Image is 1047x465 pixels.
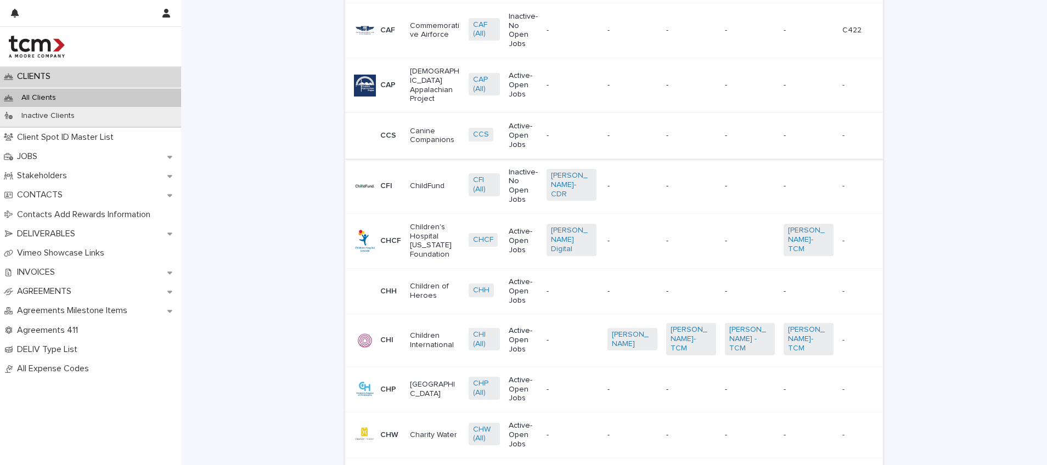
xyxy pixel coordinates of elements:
p: - [725,236,775,246]
p: All Expense Codes [13,364,98,374]
p: - [607,287,657,296]
p: CFI [380,182,392,191]
p: AGREEMENTS [13,286,80,297]
p: - [666,236,716,246]
tr: CFIChildFundCFI (All) Inactive-No Open Jobs[PERSON_NAME]-CDR ------ - [345,158,972,213]
p: - [547,26,596,35]
p: CHP [380,385,396,394]
p: - [666,430,716,440]
p: - [784,385,834,394]
p: DELIV Type List [13,344,86,355]
p: CHCF [380,236,401,246]
a: CHW (All) [473,425,496,444]
a: [PERSON_NAME] Digital [551,226,592,253]
p: Stakeholders [13,171,76,181]
p: Agreements 411 [13,325,87,336]
a: CFI (All) [473,175,496,194]
p: - [607,26,657,35]
p: CCS [380,131,396,140]
p: Charity Water [410,430,460,440]
a: CHP (All) [473,379,496,398]
p: CAP [380,81,396,90]
p: - [725,131,775,140]
p: - [784,287,834,296]
a: [PERSON_NAME]-TCM [788,325,829,353]
tr: CHCFChildren's Hospital [US_STATE] FoundationCHCF Active-Open Jobs[PERSON_NAME] Digital ---[PERSO... [345,213,972,268]
p: INVOICES [13,267,64,277]
img: 4hMmSqQkux38exxPVZHQ [9,36,65,58]
p: [GEOGRAPHIC_DATA] [410,380,460,399]
p: - [547,385,596,394]
p: Client Spot ID Master List [13,132,122,143]
p: - [547,81,596,90]
tr: CAP[DEMOGRAPHIC_DATA] Appalachian ProjectCAP (All) Active-Open Jobs------- - [345,58,972,113]
p: Active-Open Jobs [509,122,538,149]
p: - [725,182,775,191]
p: Inactive-No Open Jobs [509,168,538,205]
p: - [547,287,596,296]
p: ChildFund [410,182,460,191]
p: Contacts Add Rewards Information [13,209,159,220]
p: - [725,81,775,90]
p: - [784,182,834,191]
p: Inactive-No Open Jobs [509,12,538,49]
a: CHH [473,286,489,295]
p: - [607,131,657,140]
p: CHI [380,336,393,345]
a: CCS [473,130,489,139]
a: [PERSON_NAME] -TCM [729,325,770,353]
p: - [666,182,716,191]
p: CONTACTS [13,190,71,200]
p: - [784,430,834,440]
p: - [607,182,657,191]
p: Children's Hospital [US_STATE] Foundation [410,223,460,259]
p: - [784,131,834,140]
p: Active-Open Jobs [509,376,538,403]
p: - [842,129,847,140]
p: - [842,179,847,191]
a: CAF (All) [473,20,496,39]
tr: CAFCommemorative AirforceCAF (All) Inactive-No Open Jobs-----C422C422 - [345,3,972,58]
p: - [784,26,834,35]
p: - [725,430,775,440]
p: - [784,81,834,90]
tr: CHHChildren of HeroesCHH Active-Open Jobs------- - [345,268,972,314]
p: Active-Open Jobs [509,326,538,354]
p: - [547,336,596,345]
p: - [725,385,775,394]
p: - [842,428,847,440]
p: - [842,285,847,296]
p: - [607,81,657,90]
a: CHCF [473,235,493,245]
p: - [666,385,716,394]
p: DELIVERABLES [13,229,84,239]
p: Canine Companions [410,127,460,145]
p: CHW [380,430,398,440]
p: All Clients [13,93,65,103]
a: [PERSON_NAME]-TCM [671,325,712,353]
p: - [666,131,716,140]
p: - [666,81,716,90]
a: CHI (All) [473,330,496,349]
a: CAP (All) [473,75,496,94]
p: [DEMOGRAPHIC_DATA] Appalachian Project [410,67,460,104]
p: - [666,26,716,35]
p: Commemorative Airforce [410,21,460,40]
tr: CHP[GEOGRAPHIC_DATA]CHP (All) Active-Open Jobs------- - [345,366,972,412]
p: - [842,383,847,394]
p: Inactive Clients [13,111,83,121]
p: - [842,234,847,246]
p: Vimeo Showcase Links [13,248,113,258]
p: Agreements Milestone Items [13,305,136,316]
p: - [842,78,847,90]
p: Active-Open Jobs [509,421,538,449]
p: - [725,287,775,296]
p: - [607,385,657,394]
tr: CCSCanine CompanionsCCS Active-Open Jobs------- - [345,113,972,158]
p: - [547,430,596,440]
tr: CHIChildren InternationalCHI (All) Active-Open Jobs-[PERSON_NAME] [PERSON_NAME]-TCM [PERSON_NAME]... [345,314,972,366]
p: - [842,333,847,345]
p: CHH [380,287,397,296]
p: Children International [410,331,460,350]
p: Active-Open Jobs [509,277,538,305]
